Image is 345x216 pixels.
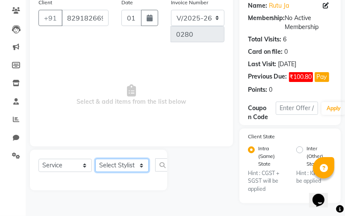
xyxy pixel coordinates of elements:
div: Card on file: [248,47,283,56]
div: 6 [283,35,287,44]
span: ₹100.80 [289,72,313,82]
div: Coupon Code [248,104,276,122]
span: Select & add items from the list below [38,53,224,138]
div: Points: [248,85,267,94]
small: Hint : CGST + SGST will be applied [248,169,284,193]
label: Intra (Same) State [258,145,277,168]
input: Search by Name/Mobile/Email/Code [62,10,109,26]
input: Search or Scan [155,158,176,172]
div: 0 [285,47,288,56]
div: No Active Membership [248,14,332,32]
a: Rutu Ja [269,1,289,10]
div: Membership: [248,14,285,32]
div: Previous Due: [248,72,287,82]
button: Pay [315,72,329,82]
div: 0 [269,85,272,94]
div: Total Visits: [248,35,282,44]
label: Inter (Other) State [307,145,325,168]
small: Hint : IGST will be applied [296,169,332,185]
div: [DATE] [278,60,297,69]
iframe: chat widget [309,182,336,207]
div: Last Visit: [248,60,277,69]
input: Enter Offer / Coupon Code [276,102,318,115]
label: Client State [248,133,275,140]
div: Name: [248,1,267,10]
button: +91 [38,10,62,26]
